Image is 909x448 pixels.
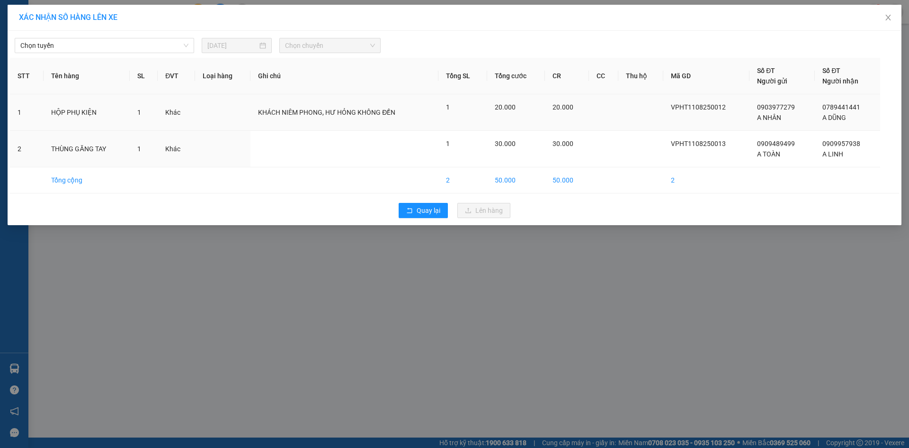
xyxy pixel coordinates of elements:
[417,205,440,216] span: Quay lại
[589,58,618,94] th: CC
[495,140,516,147] span: 30.000
[822,77,858,85] span: Người nhận
[44,131,130,167] td: THÙNG GĂNG TAY
[158,131,195,167] td: Khác
[137,109,141,116] span: 1
[671,140,726,147] span: VPHT1108250013
[875,5,901,31] button: Close
[137,145,141,153] span: 1
[10,94,44,131] td: 1
[757,114,781,121] span: A NHÂN
[671,103,726,111] span: VPHT1108250012
[406,207,413,215] span: rollback
[822,67,840,74] span: Số ĐT
[158,94,195,131] td: Khác
[822,150,843,158] span: A LINH
[44,58,130,94] th: Tên hàng
[250,58,438,94] th: Ghi chú
[757,77,787,85] span: Người gửi
[822,114,846,121] span: A DŨNG
[757,140,795,147] span: 0909489499
[663,167,749,193] td: 2
[822,103,860,111] span: 0789441441
[553,140,573,147] span: 30.000
[10,58,44,94] th: STT
[158,58,195,94] th: ĐVT
[258,109,395,116] span: KHÁCH NIÊM PHONG, HƯ HỎNG KHÔNG ĐỀN
[130,58,158,94] th: SL
[438,167,487,193] td: 2
[399,203,448,218] button: rollbackQuay lại
[44,167,130,193] td: Tổng cộng
[757,103,795,111] span: 0903977279
[487,167,545,193] td: 50.000
[20,38,188,53] span: Chọn tuyến
[487,58,545,94] th: Tổng cước
[663,58,749,94] th: Mã GD
[446,103,450,111] span: 1
[457,203,510,218] button: uploadLên hàng
[285,38,375,53] span: Chọn chuyến
[495,103,516,111] span: 20.000
[19,13,117,22] span: XÁC NHẬN SỐ HÀNG LÊN XE
[757,150,780,158] span: A TOÀN
[207,40,258,51] input: 12/08/2025
[553,103,573,111] span: 20.000
[438,58,487,94] th: Tổng SL
[195,58,250,94] th: Loại hàng
[446,140,450,147] span: 1
[618,58,663,94] th: Thu hộ
[545,167,589,193] td: 50.000
[10,131,44,167] td: 2
[884,14,892,21] span: close
[545,58,589,94] th: CR
[44,94,130,131] td: HỘP PHỤ KIỆN
[757,67,775,74] span: Số ĐT
[822,140,860,147] span: 0909957938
